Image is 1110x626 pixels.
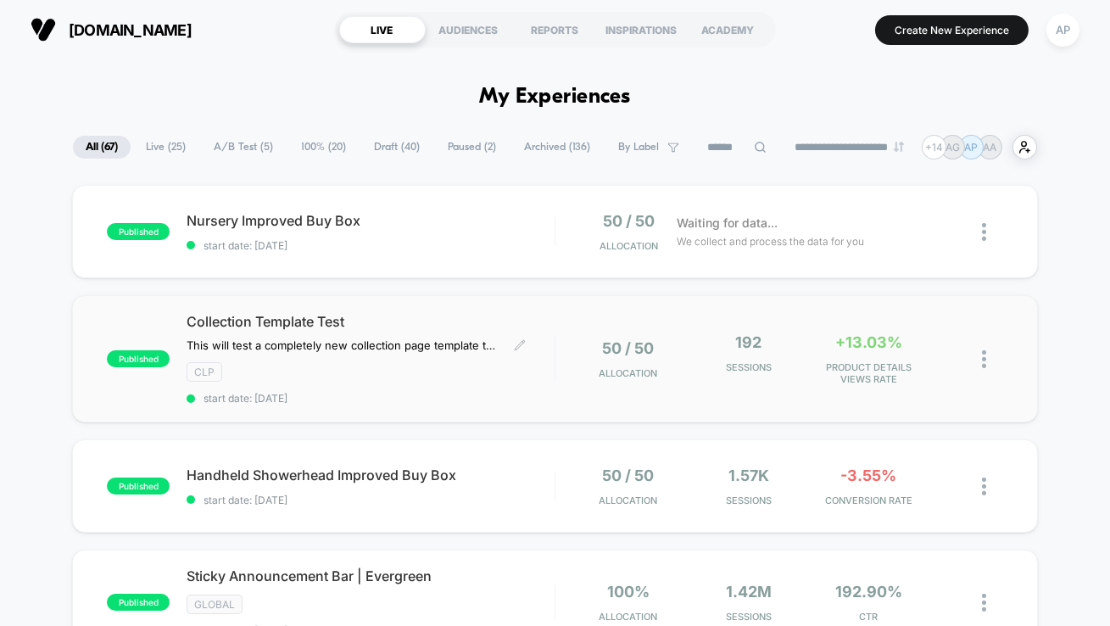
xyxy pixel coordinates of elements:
[603,467,655,484] span: 50 / 50
[133,136,198,159] span: Live ( 25 )
[813,361,925,385] span: PRODUCT DETAILS VIEWS RATE
[685,16,772,43] div: ACADEMY
[813,611,925,623] span: CTR
[813,495,925,506] span: CONVERSION RATE
[288,136,359,159] span: 100% ( 20 )
[187,313,555,330] span: Collection Template Test
[1041,13,1085,48] button: AP
[339,16,426,43] div: LIVE
[25,16,197,43] button: [DOMAIN_NAME]
[107,350,170,367] span: published
[603,212,655,230] span: 50 / 50
[677,233,864,249] span: We collect and process the data for you
[187,362,222,382] span: CLP
[965,141,979,154] p: AP
[693,495,805,506] span: Sessions
[875,15,1029,45] button: Create New Experience
[982,478,986,495] img: close
[426,16,512,43] div: AUDIENCES
[201,136,286,159] span: A/B Test ( 5 )
[693,611,805,623] span: Sessions
[512,16,599,43] div: REPORTS
[187,338,501,352] span: This will test a completely new collection page template that emphasizes the main products with l...
[894,142,904,152] img: end
[187,212,555,229] span: Nursery Improved Buy Box
[728,467,769,484] span: 1.57k
[618,141,659,154] span: By Label
[600,240,658,252] span: Allocation
[187,392,555,405] span: start date: [DATE]
[69,21,192,39] span: [DOMAIN_NAME]
[187,467,555,483] span: Handheld Showerhead Improved Buy Box
[922,135,946,159] div: + 14
[31,17,56,42] img: Visually logo
[982,223,986,241] img: close
[726,583,772,601] span: 1.42M
[735,333,761,351] span: 192
[187,595,243,614] span: GLOBAL
[599,16,685,43] div: INSPIRATIONS
[607,583,650,601] span: 100%
[835,333,902,351] span: +13.03%
[187,494,555,506] span: start date: [DATE]
[982,350,986,368] img: close
[600,495,658,506] span: Allocation
[361,136,432,159] span: Draft ( 40 )
[1046,14,1079,47] div: AP
[982,594,986,612] img: close
[945,141,960,154] p: AG
[600,367,658,379] span: Allocation
[435,136,509,159] span: Paused ( 2 )
[984,141,997,154] p: AA
[479,85,631,109] h1: My Experiences
[693,361,805,373] span: Sessions
[603,339,655,357] span: 50 / 50
[677,214,778,232] span: Waiting for data...
[511,136,603,159] span: Archived ( 136 )
[107,478,170,495] span: published
[835,583,902,601] span: 192.90%
[107,223,170,240] span: published
[187,567,555,584] span: Sticky Announcement Bar | Evergreen
[73,136,131,159] span: All ( 67 )
[187,239,555,252] span: start date: [DATE]
[600,611,658,623] span: Allocation
[840,467,896,484] span: -3.55%
[107,594,170,611] span: published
